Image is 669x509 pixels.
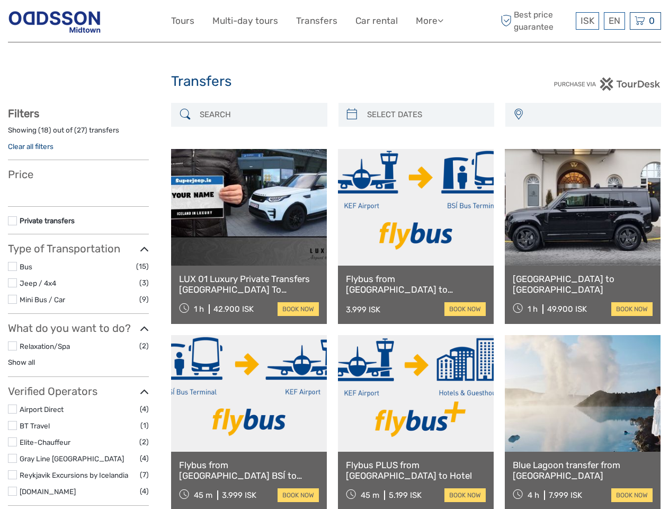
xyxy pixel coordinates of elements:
label: 18 [41,125,49,135]
a: Blue Lagoon transfer from [GEOGRAPHIC_DATA] [513,460,653,481]
img: Reykjavik Residence [8,8,101,34]
a: Elite-Chauffeur [20,438,70,446]
span: (7) [140,469,149,481]
a: [DOMAIN_NAME] [20,487,76,496]
div: Showing ( ) out of ( ) transfers [8,125,149,142]
div: 42.900 ISK [213,304,254,314]
a: LUX 01 Luxury Private Transfers [GEOGRAPHIC_DATA] To [GEOGRAPHIC_DATA] [179,274,319,295]
h3: Verified Operators [8,385,149,398]
a: Gray Line [GEOGRAPHIC_DATA] [20,454,124,463]
a: book now [611,488,653,502]
span: Best price guarantee [498,9,573,32]
span: (9) [139,293,149,305]
a: Relaxation/Spa [20,342,70,350]
a: Mini Bus / Car [20,295,65,304]
a: Private transfers [20,216,75,225]
input: SELECT DATES [363,106,489,124]
a: book now [444,302,486,316]
div: 7.999 ISK [549,490,582,500]
div: EN [604,12,625,30]
span: 4 h [528,490,539,500]
a: Multi-day tours [212,13,278,29]
span: 45 m [194,490,212,500]
div: 3.999 ISK [222,490,256,500]
h1: Transfers [171,73,498,90]
span: (3) [139,277,149,289]
a: Bus [20,262,32,271]
a: Show all [8,358,35,366]
a: Flybus from [GEOGRAPHIC_DATA] to [GEOGRAPHIC_DATA] BSÍ [346,274,486,295]
span: (4) [140,452,149,464]
strong: Filters [8,107,39,120]
input: SEARCH [195,106,322,124]
span: 45 m [361,490,379,500]
a: [GEOGRAPHIC_DATA] to [GEOGRAPHIC_DATA] [513,274,653,295]
a: Flybus PLUS from [GEOGRAPHIC_DATA] to Hotel [346,460,486,481]
a: More [416,13,443,29]
span: 0 [647,15,656,26]
a: Jeep / 4x4 [20,279,56,287]
a: book now [278,302,319,316]
span: 1 h [194,304,204,314]
a: book now [611,302,653,316]
a: book now [444,488,486,502]
a: Reykjavik Excursions by Icelandia [20,471,128,479]
span: 1 h [528,304,538,314]
h3: Type of Transportation [8,242,149,255]
span: (4) [140,403,149,415]
span: ISK [581,15,594,26]
a: Tours [171,13,194,29]
h3: Price [8,168,149,181]
div: 3.999 ISK [346,305,380,314]
a: Clear all filters [8,142,53,151]
a: Transfers [296,13,337,29]
h3: What do you want to do? [8,322,149,335]
label: 27 [77,125,85,135]
span: (4) [140,485,149,497]
a: Airport Direct [20,405,64,414]
span: (2) [139,340,149,352]
span: (15) [136,260,149,273]
a: Flybus from [GEOGRAPHIC_DATA] BSÍ to [GEOGRAPHIC_DATA] [179,460,319,481]
img: PurchaseViaTourDesk.png [554,77,661,91]
a: Car rental [355,13,398,29]
a: book now [278,488,319,502]
a: BT Travel [20,422,50,430]
span: (1) [140,419,149,432]
span: (2) [139,436,149,448]
div: 5.199 ISK [389,490,422,500]
div: 49.900 ISK [547,304,587,314]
